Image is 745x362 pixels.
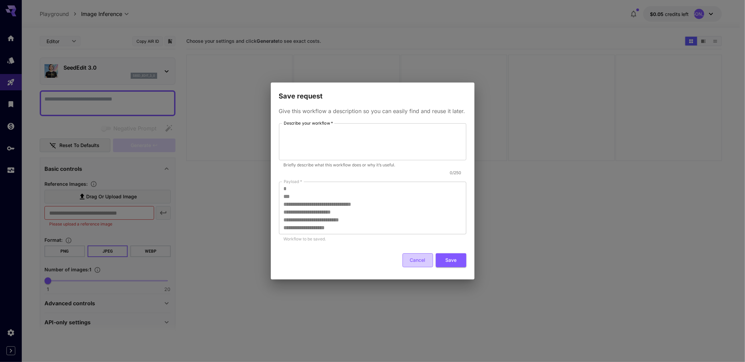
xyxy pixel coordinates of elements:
p: Give this workflow a description so you can easily find and reuse it later. [279,107,466,115]
p: 0 / 250 [279,169,462,176]
button: Save [436,253,466,267]
p: Briefly describe what this workflow does or why it’s useful. [284,162,462,168]
p: Workflow to be saved. [284,236,462,242]
label: Describe your workflow [284,120,333,126]
label: Payload [284,179,302,184]
h2: Save request [271,83,474,102]
button: Cancel [403,253,433,267]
